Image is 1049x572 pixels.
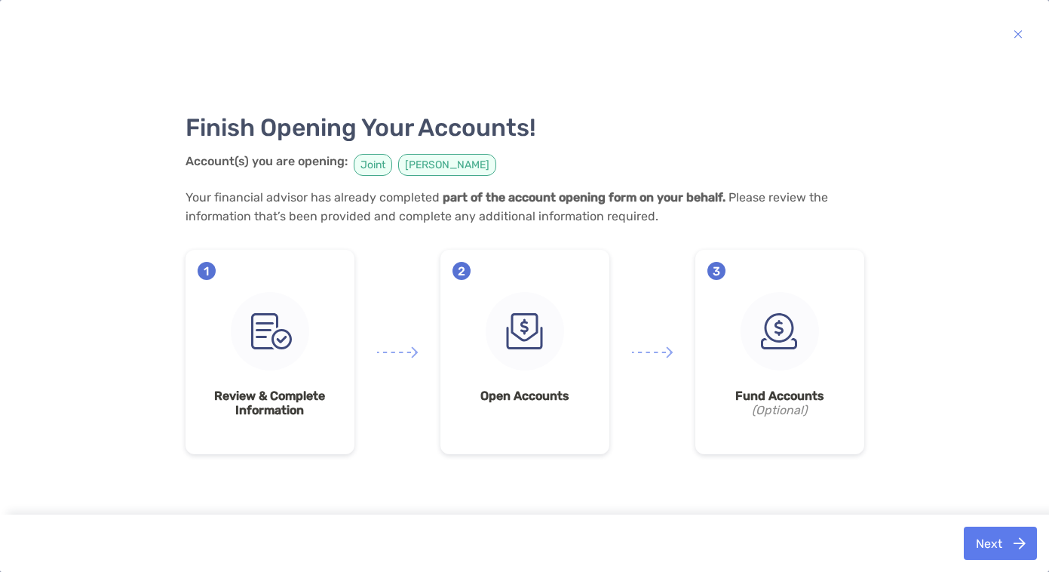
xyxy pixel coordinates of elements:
[198,262,216,280] span: 1
[186,154,348,168] strong: Account(s) you are opening:
[707,403,852,417] i: (Optional)
[964,527,1037,560] button: Next
[354,154,392,176] span: Joint
[398,154,496,176] span: [PERSON_NAME]
[1014,25,1023,43] img: button icon
[741,292,819,371] img: step
[186,113,864,142] h3: Finish Opening Your Accounts!
[377,346,418,358] img: arrow
[1014,537,1026,549] img: button icon
[231,292,309,371] img: step
[443,190,725,205] strong: part of the account opening form on your behalf.
[452,262,471,280] span: 2
[707,389,852,403] strong: Fund Accounts
[198,389,342,417] strong: Review & Complete Information
[452,389,597,403] strong: Open Accounts
[707,262,725,280] span: 3
[186,188,864,226] p: Your financial advisor has already completed Please review the information that’s been provided a...
[486,292,564,371] img: step
[632,346,673,358] img: arrow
